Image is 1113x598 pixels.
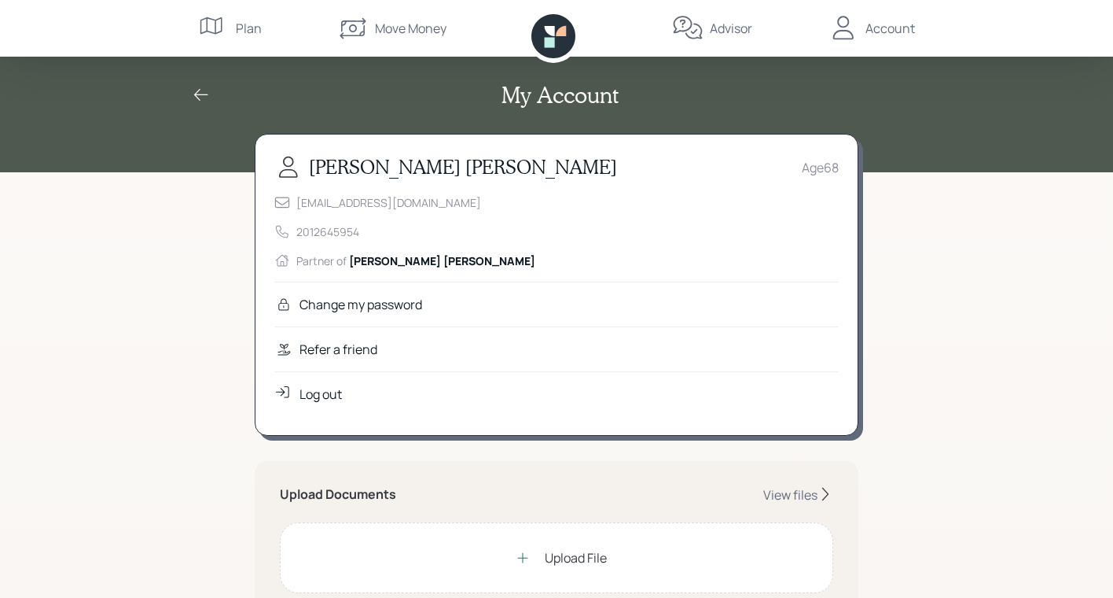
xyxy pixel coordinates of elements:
[296,194,481,211] div: [EMAIL_ADDRESS][DOMAIN_NAME]
[299,340,377,359] div: Refer a friend
[501,82,619,109] h2: My Account
[545,548,607,567] div: Upload File
[236,19,262,38] div: Plan
[375,19,446,38] div: Move Money
[299,295,422,314] div: Change my password
[280,487,396,502] h5: Upload Documents
[296,223,359,240] div: 2012645954
[296,253,535,269] div: Partner of
[349,253,535,268] span: [PERSON_NAME] [PERSON_NAME]
[865,19,915,38] div: Account
[763,486,817,504] div: View files
[299,385,342,404] div: Log out
[710,19,752,38] div: Advisor
[802,158,839,177] div: Age 68
[309,156,617,179] h3: [PERSON_NAME] [PERSON_NAME]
